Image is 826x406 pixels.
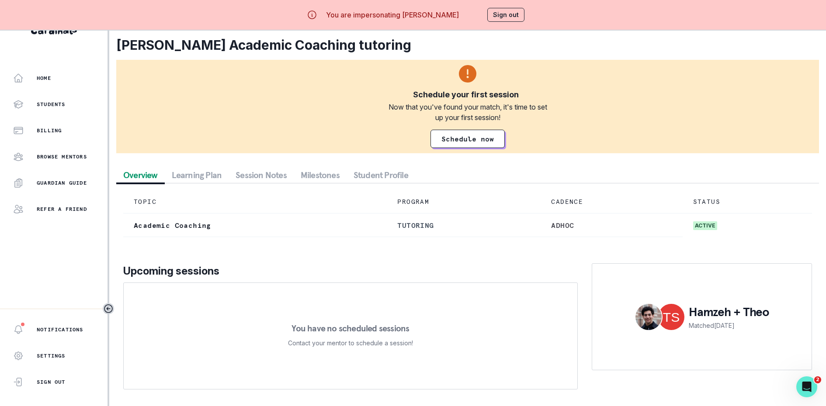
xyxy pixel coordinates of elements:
[123,190,387,213] td: TOPIC
[387,213,541,237] td: tutoring
[294,167,347,183] button: Milestones
[814,376,821,383] span: 2
[288,338,413,348] p: Contact your mentor to schedule a session!
[123,263,578,279] p: Upcoming sessions
[693,221,717,230] span: active
[683,190,812,213] td: STATUS
[487,8,524,22] button: Sign out
[689,321,769,330] p: Matched [DATE]
[541,213,682,237] td: adhoc
[37,75,51,82] p: Home
[37,101,66,108] p: Students
[689,303,769,321] p: Hamzeh + Theo
[165,167,229,183] button: Learning Plan
[541,190,682,213] td: CADENCE
[116,37,819,53] h2: [PERSON_NAME] Academic Coaching tutoring
[326,10,459,20] p: You are impersonating [PERSON_NAME]
[658,304,684,330] img: Theo Schulhof
[430,130,505,148] a: Schedule now
[37,179,87,186] p: Guardian Guide
[292,324,409,333] p: You have no scheduled sessions
[37,352,66,359] p: Settings
[635,304,662,330] img: Hamzeh Hamdan
[37,127,62,134] p: Billing
[116,167,165,183] button: Overview
[796,376,817,397] iframe: Intercom live chat
[123,213,387,237] td: Academic Coaching
[103,303,114,314] button: Toggle sidebar
[229,167,294,183] button: Session Notes
[413,89,519,100] div: Schedule your first session
[387,190,541,213] td: PROGRAM
[384,102,552,123] div: Now that you've found your match, it's time to set up your first session!
[37,378,66,385] p: Sign Out
[347,167,415,183] button: Student Profile
[37,206,87,213] p: Refer a friend
[37,153,87,160] p: Browse Mentors
[37,326,83,333] p: Notifications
